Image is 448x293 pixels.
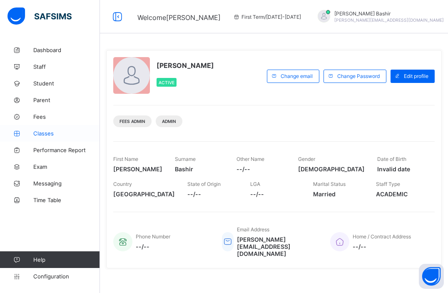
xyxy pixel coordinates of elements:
[157,61,214,70] span: [PERSON_NAME]
[159,80,174,85] span: Active
[33,180,100,187] span: Messaging
[334,10,444,17] span: [PERSON_NAME] Bashir
[7,8,72,25] img: safsims
[33,163,100,170] span: Exam
[136,233,170,240] span: Phone Number
[175,165,224,173] span: Bashir
[119,119,145,124] span: Fees Admin
[404,73,428,79] span: Edit profile
[298,156,315,162] span: Gender
[376,181,400,187] span: Staff Type
[175,156,196,162] span: Surname
[250,190,301,198] span: --/--
[313,181,346,187] span: Marital Status
[33,63,100,70] span: Staff
[233,14,301,20] span: session/term information
[187,181,221,187] span: State of Origin
[162,119,176,124] span: Admin
[250,181,260,187] span: LGA
[113,156,138,162] span: First Name
[33,273,100,280] span: Configuration
[353,233,411,240] span: Home / Contract Address
[353,243,411,250] span: --/--
[33,113,100,120] span: Fees
[237,236,318,257] span: [PERSON_NAME][EMAIL_ADDRESS][DOMAIN_NAME]
[376,190,426,198] span: ACADEMIC
[236,165,286,173] span: --/--
[33,80,100,87] span: Student
[419,264,444,289] button: Open asap
[137,13,221,22] span: Welcome [PERSON_NAME]
[33,147,100,153] span: Performance Report
[33,97,100,103] span: Parent
[136,243,170,250] span: --/--
[33,256,100,263] span: Help
[33,47,100,53] span: Dashboard
[33,197,100,203] span: Time Table
[334,18,444,23] span: [PERSON_NAME][EMAIL_ADDRESS][DOMAIN_NAME]
[33,130,100,137] span: Classes
[337,73,380,79] span: Change Password
[113,181,132,187] span: Country
[377,156,406,162] span: Date of Birth
[313,190,363,198] span: Married
[237,226,269,233] span: Email Address
[281,73,313,79] span: Change email
[377,165,426,173] span: Invalid date
[298,165,365,173] span: [DEMOGRAPHIC_DATA]
[236,156,264,162] span: Other Name
[113,165,162,173] span: [PERSON_NAME]
[187,190,238,198] span: --/--
[113,190,175,198] span: [GEOGRAPHIC_DATA]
